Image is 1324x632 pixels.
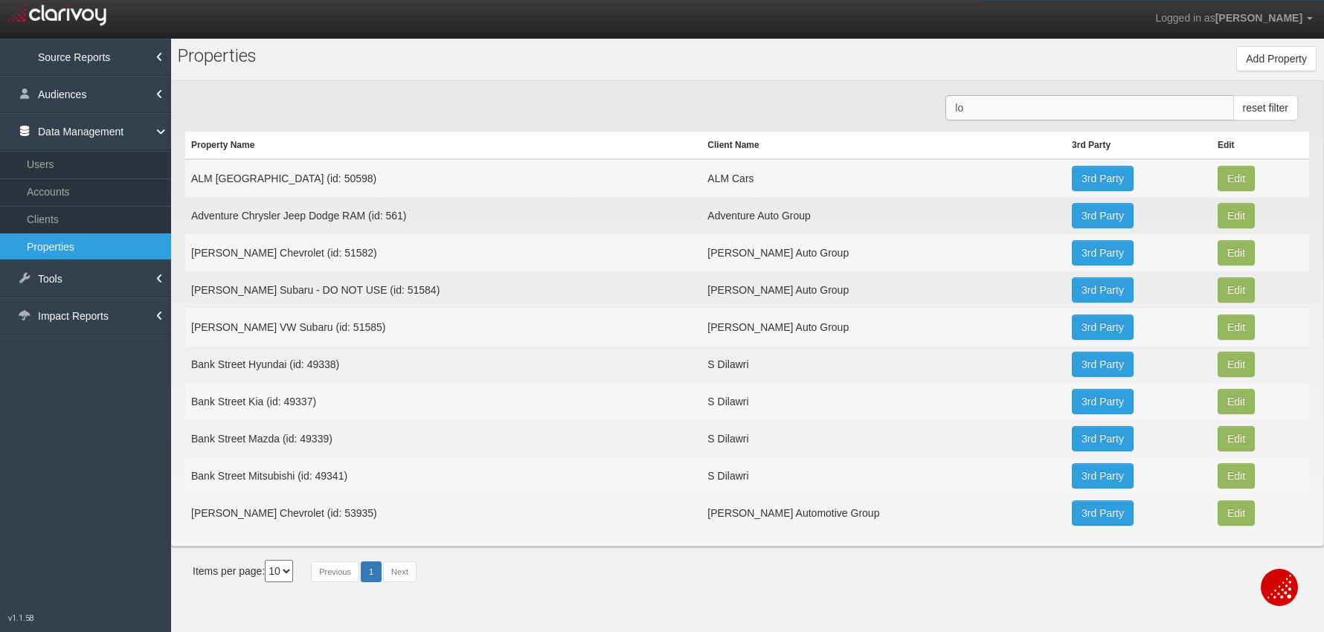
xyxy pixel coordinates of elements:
button: Edit [1218,426,1255,451]
a: Previous [311,561,359,582]
input: Search Properties [945,95,1233,120]
a: 1 [361,561,382,582]
td: S Dilawri [701,420,1066,457]
th: Property Name [185,132,701,159]
th: Client Name [701,132,1066,159]
a: Next [383,561,417,582]
button: Edit [1218,500,1255,526]
td: [PERSON_NAME] Auto Group [701,271,1066,309]
button: Edit [1218,463,1255,488]
button: Edit [1218,166,1255,191]
button: Edit [1218,389,1255,414]
td: S Dilawri [701,346,1066,383]
button: Edit [1218,277,1255,303]
span: Logged in as [1155,12,1215,24]
td: S Dilawri [701,457,1066,494]
a: 3rd Party [1072,352,1134,377]
button: Edit [1218,315,1255,340]
td: ALM Cars [701,159,1066,197]
td: Adventure Chrysler Jeep Dodge RAM (id: 561) [185,197,701,234]
td: Bank Street Hyundai (id: 49338) [185,346,701,383]
td: [PERSON_NAME] Chevrolet (id: 53935) [185,494,701,532]
span: o [194,45,204,66]
a: 3rd Party [1072,277,1134,303]
td: Bank Street Kia (id: 49337) [185,383,701,420]
a: 3rd Party [1072,500,1134,526]
td: [PERSON_NAME] Automotive Group [701,494,1066,532]
td: Bank Street Mitsubishi (id: 49341) [185,457,701,494]
span: [PERSON_NAME] [1215,12,1302,24]
td: Adventure Auto Group [701,197,1066,234]
a: 3rd Party [1072,426,1134,451]
h1: Pr perties [178,46,519,65]
td: S Dilawri [701,383,1066,420]
td: [PERSON_NAME] VW Subaru (id: 51585) [185,309,701,346]
a: 3rd Party [1072,166,1134,191]
td: [PERSON_NAME] Auto Group [701,309,1066,346]
button: Add Property [1236,46,1317,71]
button: Edit [1218,240,1255,265]
td: [PERSON_NAME] Chevrolet (id: 51582) [185,234,701,271]
a: 3rd Party [1072,315,1134,340]
a: 3rd Party [1072,203,1134,228]
button: Edit [1218,352,1255,377]
th: 3rd Party [1066,132,1212,159]
a: Logged in as[PERSON_NAME] [1144,1,1324,36]
td: ALM [GEOGRAPHIC_DATA] (id: 50598) [185,159,701,197]
a: 3rd Party [1072,240,1134,265]
button: reset filter [1233,95,1298,120]
td: [PERSON_NAME] Subaru - DO NOT USE (id: 51584) [185,271,701,309]
a: 3rd Party [1072,463,1134,488]
th: Edit [1212,132,1309,159]
a: 3rd Party [1072,389,1134,414]
div: Items per page: [193,560,293,582]
td: Bank Street Mazda (id: 49339) [185,420,701,457]
td: [PERSON_NAME] Auto Group [701,234,1066,271]
button: Edit [1218,203,1255,228]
